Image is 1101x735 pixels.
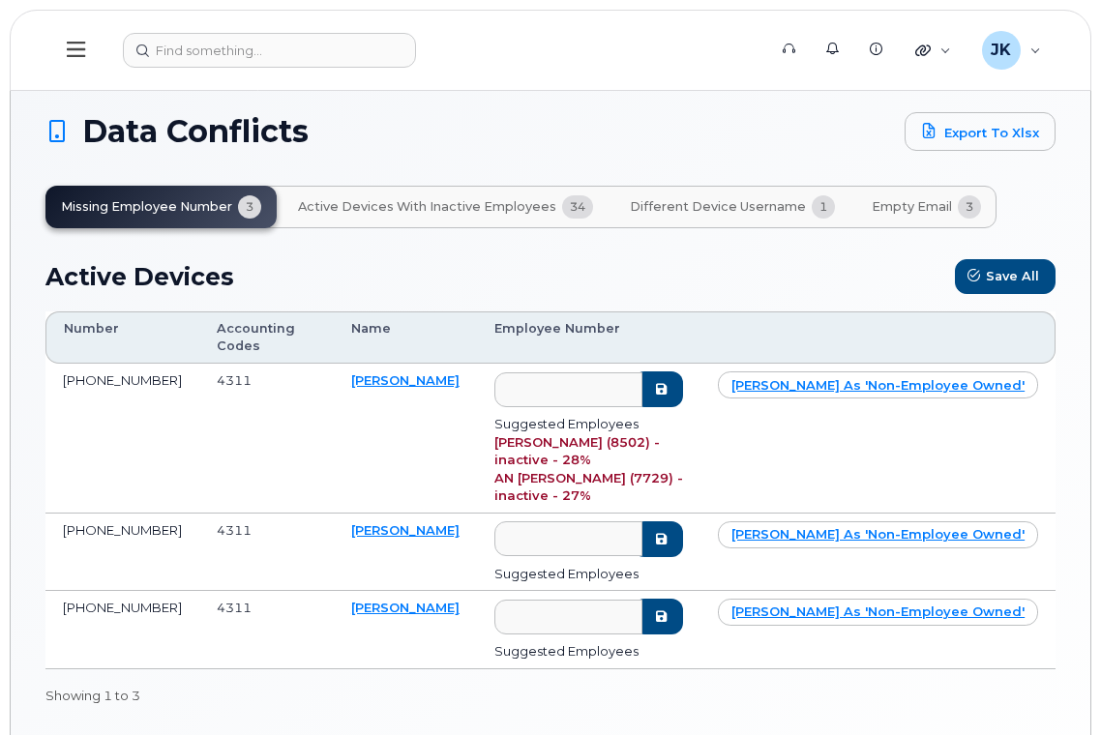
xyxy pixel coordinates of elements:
[812,195,835,219] span: 1
[872,199,952,215] span: Empty Email
[199,514,334,591] td: 4311
[199,311,334,365] th: Accounting Codes
[718,521,1038,548] a: [PERSON_NAME] as 'non-employee owned'
[986,267,1039,285] span: Save All
[351,372,460,388] a: [PERSON_NAME]
[958,195,981,219] span: 3
[45,262,234,291] h2: Active Devices
[45,687,140,705] div: Showing 1 to 3
[199,591,334,668] td: 4311
[351,600,460,615] a: [PERSON_NAME]
[630,199,806,215] span: Different Device Username
[82,117,309,146] span: Data Conflicts
[45,514,199,591] td: [PHONE_NUMBER]
[351,522,460,538] a: [PERSON_NAME]
[718,371,1038,398] a: [PERSON_NAME] as 'non-employee owned'
[45,364,199,514] td: [PHONE_NUMBER]
[562,195,593,219] span: 34
[494,470,683,504] a: AN [PERSON_NAME] (7729) - inactive - 27%
[45,311,199,365] th: Number
[905,112,1056,151] a: Export to Xlsx
[199,364,334,514] td: 4311
[955,259,1056,294] button: Save All
[494,415,684,433] div: Suggested Employees
[298,199,556,215] span: Active Devices with Inactive Employees
[494,434,660,468] a: [PERSON_NAME] (8502) - inactive - 28%
[494,642,684,661] div: Suggested Employees
[45,591,199,668] td: [PHONE_NUMBER]
[477,311,701,365] th: Employee Number
[334,311,477,365] th: Name
[718,599,1038,626] a: [PERSON_NAME] as 'non-employee owned'
[494,565,684,583] div: Suggested Employees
